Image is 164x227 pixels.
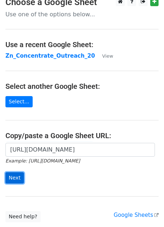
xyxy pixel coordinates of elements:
h4: Select another Google Sheet: [5,82,159,91]
small: Example: [URL][DOMAIN_NAME] [5,158,80,164]
iframe: Chat Widget [128,192,164,227]
a: View [95,53,113,59]
a: Select... [5,96,33,107]
div: Виджет чата [128,192,164,227]
a: Zn_Concentrate_Outreach_20 [5,53,95,59]
small: View [102,53,113,59]
a: Need help? [5,211,41,222]
input: Next [5,172,24,183]
input: Paste your Google Sheet URL here [5,143,155,157]
a: Google Sheets [114,212,159,218]
h4: Copy/paste a Google Sheet URL: [5,131,159,140]
h4: Use a recent Google Sheet: [5,40,159,49]
p: Use one of the options below... [5,11,159,18]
